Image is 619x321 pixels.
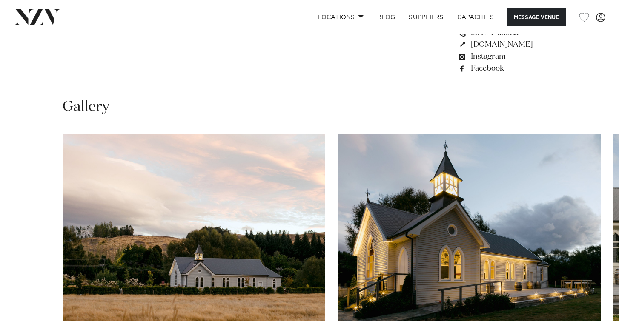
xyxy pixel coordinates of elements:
[14,9,60,25] img: nzv-logo.png
[311,8,370,26] a: Locations
[402,8,450,26] a: SUPPLIERS
[370,8,402,26] a: BLOG
[63,97,109,116] h2: Gallery
[450,8,501,26] a: Capacities
[457,62,556,74] a: Facebook
[457,39,556,51] a: [DOMAIN_NAME]
[457,51,556,62] a: Instagram
[507,8,566,26] button: Message Venue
